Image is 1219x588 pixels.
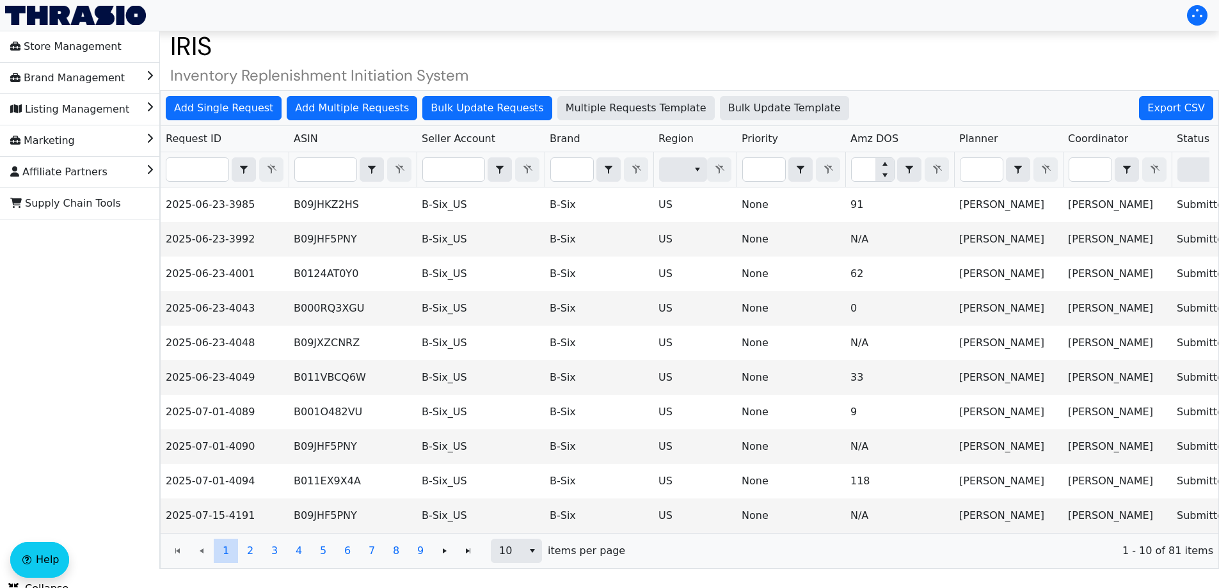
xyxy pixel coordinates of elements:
[737,257,845,291] td: None
[743,158,785,181] input: Filter
[271,543,278,559] span: 3
[488,158,511,181] button: select
[954,360,1063,395] td: [PERSON_NAME]
[845,257,954,291] td: 62
[10,131,75,151] span: Marketing
[10,162,108,182] span: Affiliate Partners
[720,96,849,120] button: Bulk Update Template
[789,158,812,181] button: select
[223,543,229,559] span: 1
[737,429,845,464] td: None
[875,158,894,170] button: Increase value
[417,326,545,360] td: B-Six_US
[898,158,921,181] button: select
[954,291,1063,326] td: [PERSON_NAME]
[344,543,351,559] span: 6
[295,100,409,116] span: Add Multiple Requests
[422,96,552,120] button: Bulk Update Requests
[653,395,737,429] td: US
[545,187,653,222] td: B-Six
[166,158,228,181] input: Filter
[311,539,335,563] button: Page 5
[545,498,653,533] td: B-Six
[5,6,146,25] img: Thrasio Logo
[161,152,289,187] th: Filter
[548,543,625,559] span: items per page
[737,187,845,222] td: None
[320,543,326,559] span: 5
[653,291,737,326] td: US
[294,131,318,147] span: ASIN
[417,187,545,222] td: B-Six_US
[10,193,121,214] span: Supply Chain Tools
[550,131,580,147] span: Brand
[597,158,620,181] button: select
[289,326,417,360] td: B09JXZCNRZ
[160,67,1219,85] h4: Inventory Replenishment Initiation System
[417,360,545,395] td: B-Six_US
[10,99,129,120] span: Listing Management
[335,539,360,563] button: Page 6
[737,360,845,395] td: None
[296,543,302,559] span: 4
[742,131,778,147] span: Priority
[1063,360,1172,395] td: [PERSON_NAME]
[635,543,1213,559] span: 1 - 10 of 81 items
[1063,464,1172,498] td: [PERSON_NAME]
[737,222,845,257] td: None
[1147,100,1205,116] span: Export CSV
[289,152,417,187] th: Filter
[456,539,481,563] button: Go to the last page
[289,222,417,257] td: B09JHF5PNY
[10,542,69,578] button: Help floatingactionbutton
[417,429,545,464] td: B-Six_US
[417,222,545,257] td: B-Six_US
[688,158,706,181] button: select
[845,326,954,360] td: N/A
[161,533,1218,568] div: Page 1 of 9
[417,395,545,429] td: B-Six_US
[545,464,653,498] td: B-Six
[174,100,273,116] span: Add Single Request
[10,68,125,88] span: Brand Management
[852,158,875,181] input: Filter
[1115,158,1138,181] button: select
[954,257,1063,291] td: [PERSON_NAME]
[488,157,512,182] span: Choose Operator
[1063,222,1172,257] td: [PERSON_NAME]
[557,96,715,120] button: Multiple Requests Template
[954,429,1063,464] td: [PERSON_NAME]
[653,326,737,360] td: US
[287,539,311,563] button: Page 4
[161,498,289,533] td: 2025-07-15-4191
[417,464,545,498] td: B-Six_US
[845,395,954,429] td: 9
[360,157,384,182] span: Choose Operator
[423,158,484,181] input: Filter
[166,131,221,147] span: Request ID
[737,498,845,533] td: None
[545,360,653,395] td: B-Six
[499,543,515,559] span: 10
[214,539,238,563] button: Page 1
[653,429,737,464] td: US
[1063,291,1172,326] td: [PERSON_NAME]
[161,326,289,360] td: 2025-06-23-4048
[545,326,653,360] td: B-Six
[850,131,898,147] span: Amz DOS
[393,543,399,559] span: 8
[161,222,289,257] td: 2025-06-23-3992
[1068,131,1128,147] span: Coordinator
[417,543,424,559] span: 9
[417,291,545,326] td: B-Six_US
[161,360,289,395] td: 2025-06-23-4049
[289,187,417,222] td: B09JHKZ2HS
[653,152,737,187] th: Filter
[545,222,653,257] td: B-Six
[232,158,255,181] button: select
[954,222,1063,257] td: [PERSON_NAME]
[1006,157,1030,182] span: Choose Operator
[551,158,593,181] input: Filter
[653,222,737,257] td: US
